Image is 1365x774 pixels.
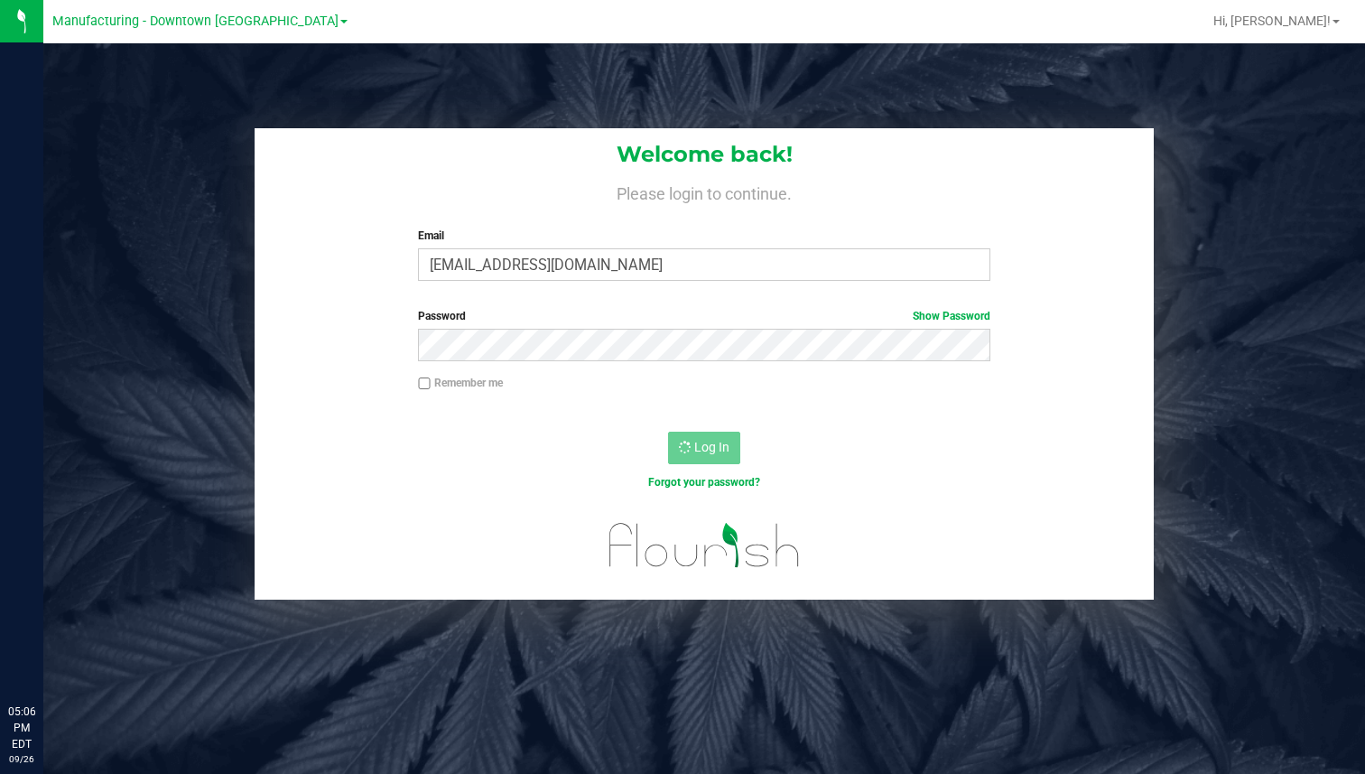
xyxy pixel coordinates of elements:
label: Email [418,228,990,244]
p: 05:06 PM EDT [8,704,35,752]
h4: Please login to continue. [255,181,1154,202]
button: Log In [668,432,740,464]
span: Hi, [PERSON_NAME]! [1213,14,1331,28]
span: Password [418,310,466,322]
span: Log In [694,440,729,454]
input: Remember me [418,378,431,390]
p: 09/26 [8,752,35,766]
span: Manufacturing - Downtown [GEOGRAPHIC_DATA] [52,14,339,29]
h1: Welcome back! [255,143,1154,166]
label: Remember me [418,375,503,391]
a: Forgot your password? [648,476,760,489]
a: Show Password [913,310,990,322]
img: flourish_logo.svg [592,509,817,582]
